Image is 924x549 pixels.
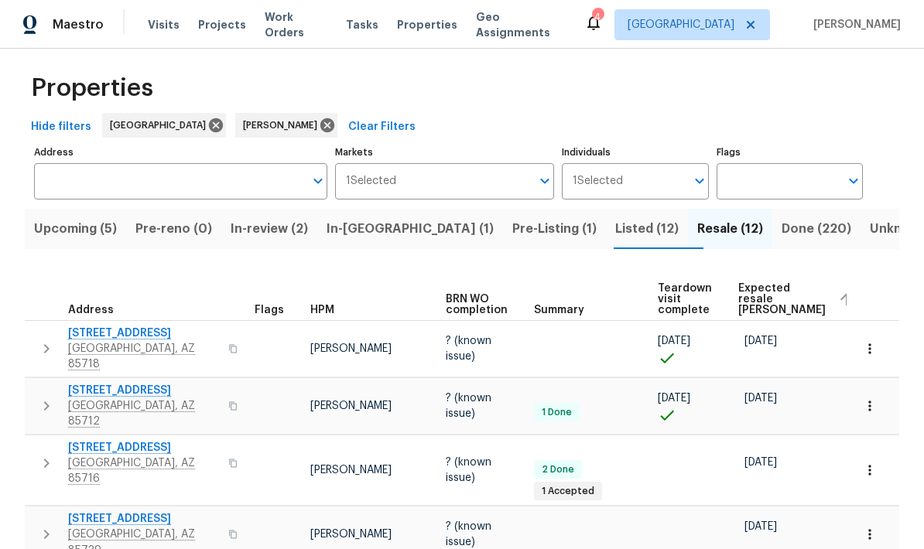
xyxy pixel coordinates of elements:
[512,218,597,240] span: Pre-Listing (1)
[25,113,98,142] button: Hide filters
[534,170,556,192] button: Open
[615,218,679,240] span: Listed (12)
[310,305,334,315] span: HPM
[697,218,763,240] span: Resale (12)
[476,9,566,40] span: Geo Assignments
[310,401,392,411] span: [PERSON_NAME]
[744,521,777,532] span: [DATE]
[658,283,712,315] span: Teardown visit complete
[348,118,416,137] span: Clear Filters
[34,148,327,157] label: Address
[31,80,153,96] span: Properties
[102,113,226,138] div: [GEOGRAPHIC_DATA]
[346,19,378,30] span: Tasks
[34,218,117,240] span: Upcoming (5)
[307,170,329,192] button: Open
[446,457,491,483] span: ? (known issue)
[31,118,91,137] span: Hide filters
[782,218,851,240] span: Done (220)
[255,305,284,315] span: Flags
[446,294,508,315] span: BRN WO completion
[628,17,734,32] span: [GEOGRAPHIC_DATA]
[53,17,104,32] span: Maestro
[231,218,308,240] span: In-review (2)
[148,17,180,32] span: Visits
[536,485,601,498] span: 1 Accepted
[744,336,777,346] span: [DATE]
[342,113,422,142] button: Clear Filters
[327,218,494,240] span: In-[GEOGRAPHIC_DATA] (1)
[135,218,212,240] span: Pre-reno (0)
[310,529,392,540] span: [PERSON_NAME]
[744,393,777,404] span: [DATE]
[744,457,777,468] span: [DATE]
[397,17,457,32] span: Properties
[658,393,690,404] span: [DATE]
[310,343,392,354] span: [PERSON_NAME]
[807,17,901,32] span: [PERSON_NAME]
[310,465,392,476] span: [PERSON_NAME]
[534,305,584,315] span: Summary
[446,393,491,419] span: ? (known issue)
[536,406,578,419] span: 1 Done
[335,148,555,157] label: Markets
[738,283,826,315] span: Expected resale [PERSON_NAME]
[68,305,114,315] span: Address
[717,148,863,157] label: Flags
[198,17,246,32] span: Projects
[110,118,212,133] span: [GEOGRAPHIC_DATA]
[658,336,690,346] span: [DATE]
[346,175,396,188] span: 1 Selected
[843,170,864,192] button: Open
[265,9,327,40] span: Work Orders
[562,148,708,157] label: Individuals
[592,9,603,25] div: 4
[573,175,623,188] span: 1 Selected
[689,170,710,192] button: Open
[243,118,323,133] span: [PERSON_NAME]
[235,113,337,138] div: [PERSON_NAME]
[446,521,491,547] span: ? (known issue)
[446,336,491,362] span: ? (known issue)
[536,463,580,476] span: 2 Done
